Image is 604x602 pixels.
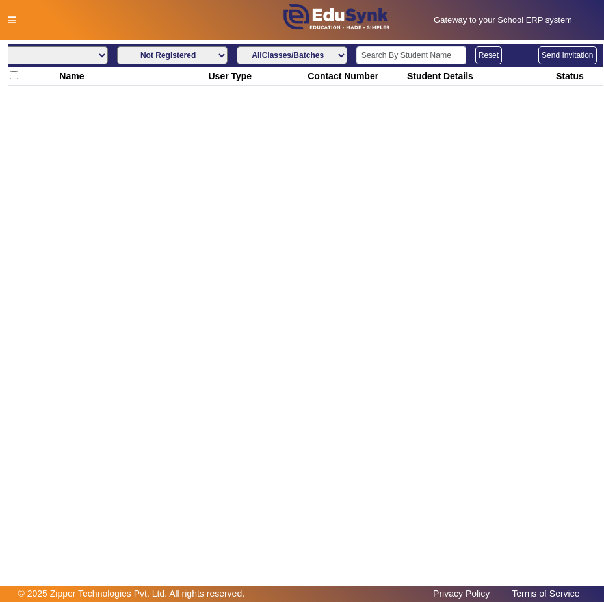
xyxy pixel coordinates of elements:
[475,46,502,64] button: Reset
[306,67,405,86] th: Contact Number
[554,67,603,86] th: Status
[410,15,597,25] h5: Gateway to your School ERP system
[427,585,496,602] a: Privacy Policy
[404,67,553,86] th: Student Details
[538,46,596,64] button: Send Invitation
[57,67,206,86] th: Name
[18,587,245,601] p: © 2025 Zipper Technologies Pvt. Ltd. All rights reserved.
[505,585,586,602] a: Terms of Service
[356,46,466,64] input: Search By Student Name
[206,67,306,86] th: User Type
